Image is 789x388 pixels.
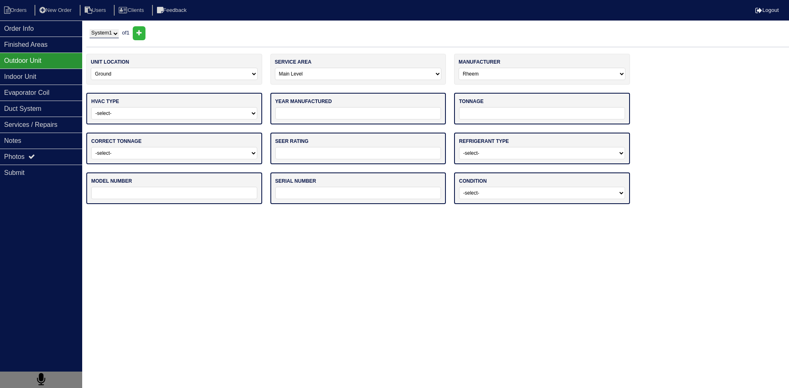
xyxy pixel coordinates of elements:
label: tonnage [459,98,484,105]
a: Logout [755,7,779,13]
label: refrigerant type [459,138,509,145]
label: service area [275,58,311,66]
li: Feedback [152,5,193,16]
a: New Order [35,7,78,13]
li: New Order [35,5,78,16]
li: Clients [114,5,150,16]
div: of 1 [86,26,789,40]
label: correct tonnage [91,138,141,145]
a: Users [80,7,113,13]
label: unit location [91,58,129,66]
label: manufacturer [459,58,500,66]
label: seer rating [275,138,309,145]
li: Users [80,5,113,16]
label: serial number [275,177,316,185]
label: hvac type [91,98,119,105]
a: Clients [114,7,150,13]
label: year manufactured [275,98,332,105]
label: condition [459,177,487,185]
label: model number [91,177,132,185]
